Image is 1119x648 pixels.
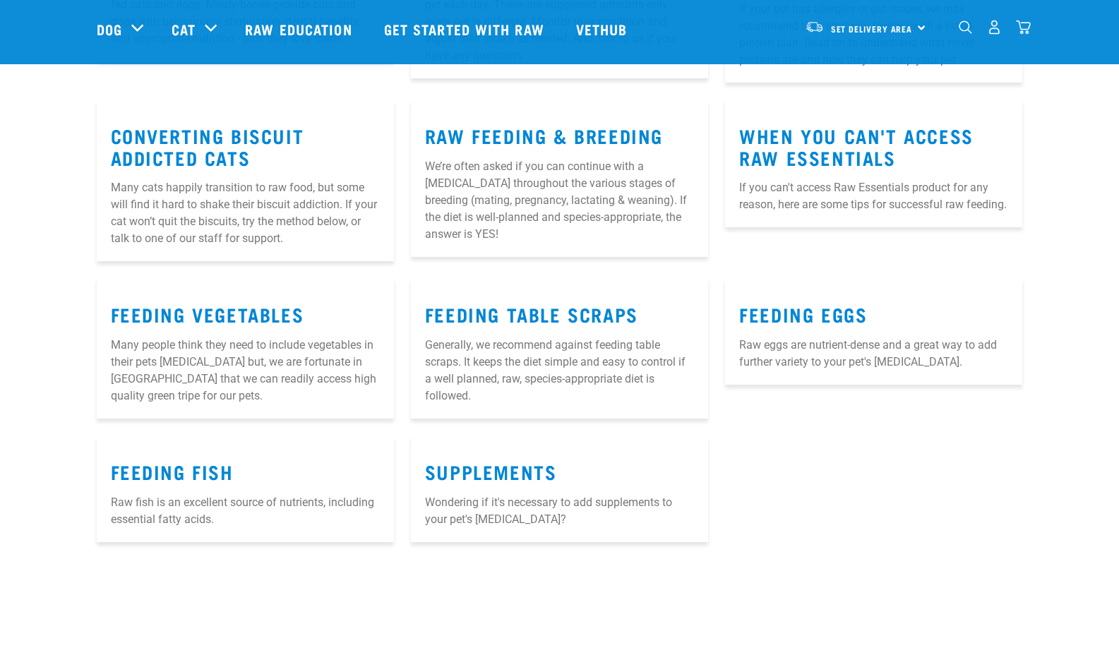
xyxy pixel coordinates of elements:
img: home-icon@2x.png [1016,20,1031,35]
a: Get started with Raw [370,1,562,57]
span: Set Delivery Area [831,26,913,31]
img: van-moving.png [805,20,824,33]
p: We’re often asked if you can continue with a [MEDICAL_DATA] throughout the various stages of bree... [425,158,694,243]
img: user.png [987,20,1002,35]
p: If you can't access Raw Essentials product for any reason, here are some tips for successful raw ... [739,179,1008,213]
a: Cat [172,18,196,40]
a: Dog [97,18,122,40]
a: Raw Feeding & Breeding [425,130,663,140]
a: Feeding Vegetables [111,308,304,319]
p: Raw fish is an excellent source of nutrients, including essential fatty acids. [111,494,380,528]
p: Raw eggs are nutrient-dense and a great way to add further variety to your pet's [MEDICAL_DATA]. [739,337,1008,371]
p: Many cats happily transition to raw food, but some will find it hard to shake their biscuit addic... [111,179,380,247]
a: Vethub [562,1,645,57]
a: Feeding Eggs [739,308,867,319]
p: Many people think they need to include vegetables in their pets [MEDICAL_DATA] but, we are fortun... [111,337,380,404]
a: Raw Education [231,1,369,57]
a: SUPPLEMENTS [425,466,557,476]
a: When You Can't Access Raw Essentials [739,130,974,162]
a: Feeding Table Scraps [425,308,638,319]
p: Wondering if it's necessary to add supplements to your pet's [MEDICAL_DATA]? [425,494,694,528]
img: home-icon-1@2x.png [959,20,972,34]
p: Generally, we recommend against feeding table scraps. It keeps the diet simple and easy to contro... [425,337,694,404]
a: FEEDING FISH [111,466,234,476]
a: Converting Biscuit Addicted Cats [111,130,304,162]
